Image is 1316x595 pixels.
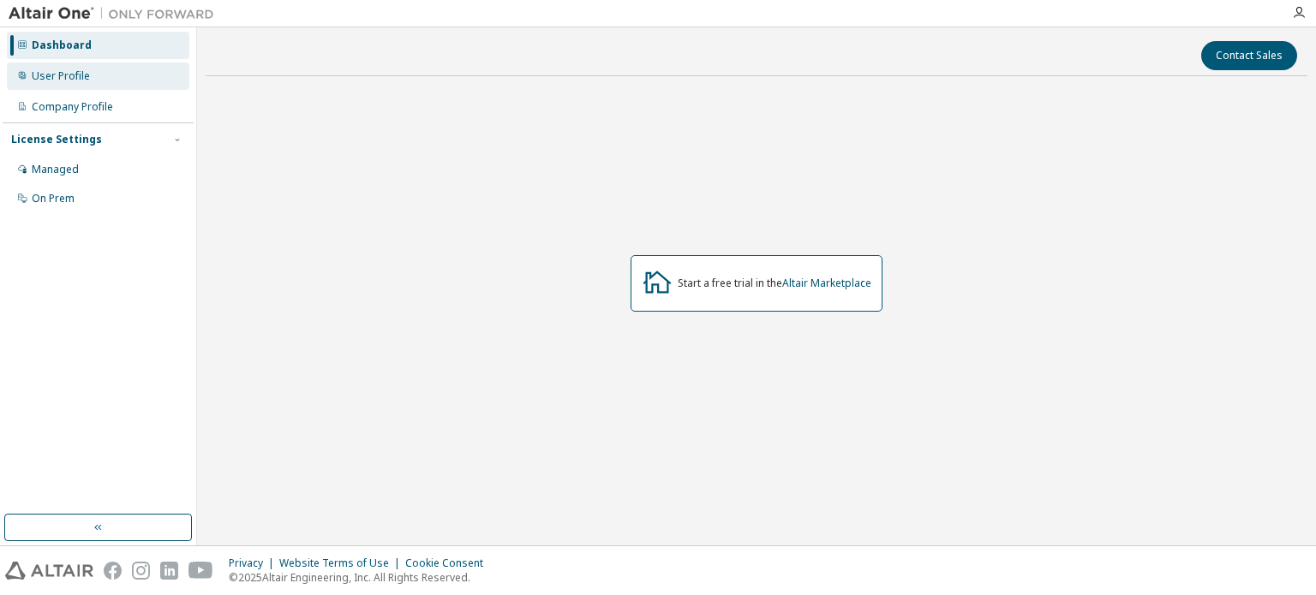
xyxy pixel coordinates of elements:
div: Privacy [229,556,279,570]
div: On Prem [32,192,75,205]
div: Start a free trial in the [678,277,871,290]
img: altair_logo.svg [5,562,93,580]
div: Managed [32,163,79,176]
img: Altair One [9,5,223,22]
div: User Profile [32,69,90,83]
img: youtube.svg [188,562,213,580]
div: Cookie Consent [405,556,493,570]
img: instagram.svg [132,562,150,580]
div: License Settings [11,133,102,146]
button: Contact Sales [1201,41,1297,70]
div: Company Profile [32,100,113,114]
img: facebook.svg [104,562,122,580]
a: Altair Marketplace [782,276,871,290]
div: Dashboard [32,39,92,52]
p: © 2025 Altair Engineering, Inc. All Rights Reserved. [229,570,493,585]
img: linkedin.svg [160,562,178,580]
div: Website Terms of Use [279,556,405,570]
